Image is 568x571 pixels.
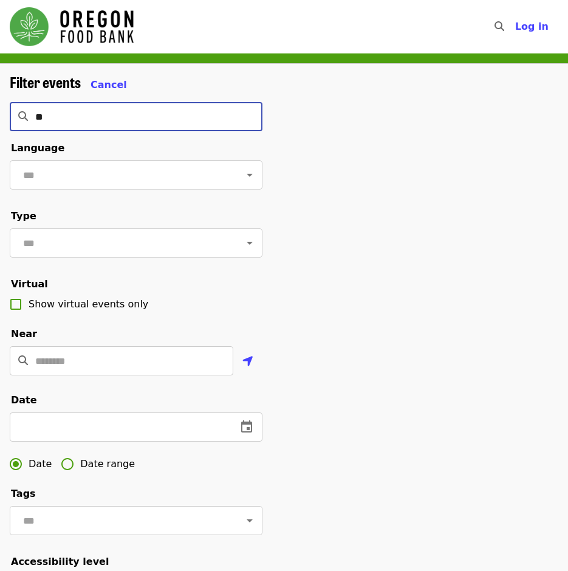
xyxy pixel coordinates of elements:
[80,457,135,471] span: Date range
[91,78,127,92] button: Cancel
[515,21,549,32] span: Log in
[29,298,148,310] span: Show virtual events only
[11,142,64,154] span: Language
[241,234,258,251] button: Open
[11,394,37,406] span: Date
[91,79,127,91] span: Cancel
[18,111,28,122] i: search icon
[242,354,253,369] i: location-arrow icon
[241,512,258,529] button: Open
[18,355,28,366] i: search icon
[494,21,504,32] i: search icon
[29,457,52,471] span: Date
[233,347,262,377] button: Use my location
[35,346,233,375] input: Location
[11,210,36,222] span: Type
[35,102,262,131] input: Search
[512,12,521,41] input: Search
[232,412,261,442] button: change date
[505,15,558,39] button: Log in
[11,556,109,567] span: Accessibility level
[10,71,81,92] span: Filter events
[241,166,258,183] button: Open
[10,7,134,46] img: Oregon Food Bank - Home
[11,488,36,499] span: Tags
[11,278,48,290] span: Virtual
[11,328,37,340] span: Near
